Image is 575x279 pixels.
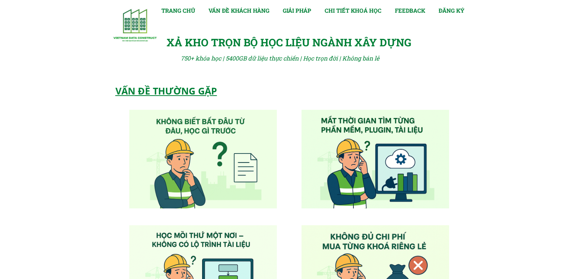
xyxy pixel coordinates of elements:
a: GIẢI PHÁP [283,6,311,15]
a: CHI TIẾT KHOÁ HỌC [325,6,381,15]
a: ĐĂNG KÝ [439,6,464,15]
div: 750+ khóa học | 5400GB dữ liệu thực chiến | Học trọn đời | Không bán lẻ [181,53,390,63]
a: TRANG CHỦ [161,6,195,15]
a: FEEDBACK [395,6,425,15]
div: VẤN ĐỀ THƯỜNG GẶP [115,83,291,98]
a: VẤN ĐỀ KHÁCH HÀNG [208,6,269,15]
div: XẢ KHO TRỌN BỘ HỌC LIỆU NGÀNH XÂY DỰNG [167,34,417,51]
